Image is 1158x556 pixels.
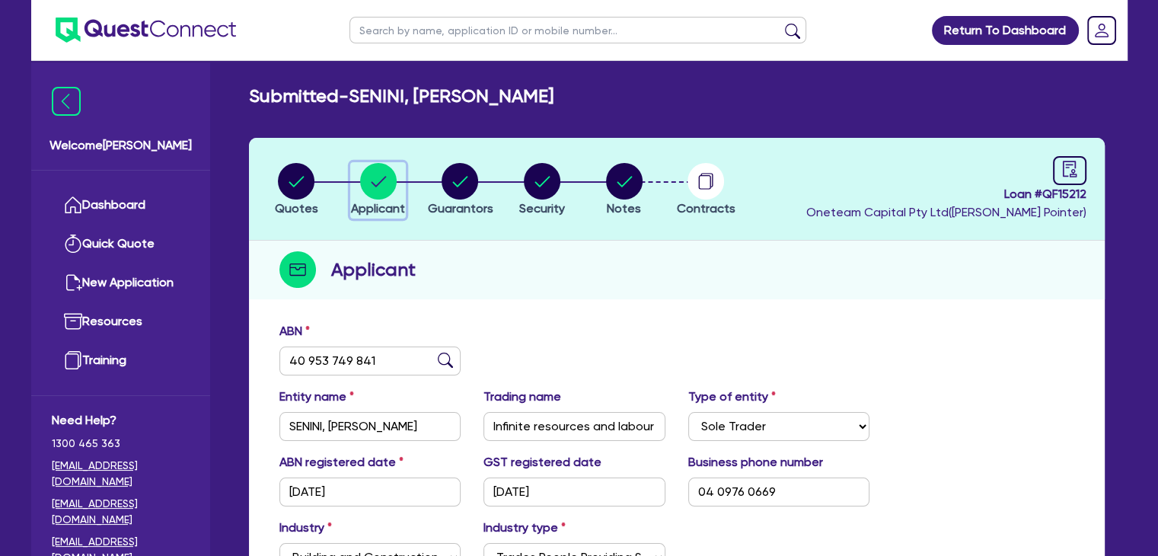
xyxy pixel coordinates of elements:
span: Applicant [351,201,405,216]
a: Quick Quote [52,225,190,264]
button: Notes [605,162,643,219]
h2: Submitted - SENINI, [PERSON_NAME] [249,85,553,107]
span: Loan # QF15212 [806,185,1086,203]
a: audit [1053,156,1086,185]
img: training [64,351,82,369]
label: Entity name [279,388,354,406]
label: Industry [279,519,332,537]
a: Return To Dashboard [932,16,1079,45]
img: new-application [64,273,82,292]
a: Dropdown toggle [1082,11,1121,50]
span: Contracts [677,201,735,216]
span: Security [519,201,565,216]
input: Search by name, application ID or mobile number... [349,17,806,43]
img: icon-menu-close [52,87,81,116]
a: Dashboard [52,186,190,225]
input: DD / MM / YYYY [279,478,461,506]
label: Industry type [483,519,566,537]
a: [EMAIL_ADDRESS][DOMAIN_NAME] [52,458,190,490]
span: Quotes [275,201,318,216]
button: Contracts [676,162,736,219]
label: Business phone number [688,453,823,471]
img: step-icon [279,251,316,288]
span: Notes [607,201,641,216]
a: Training [52,341,190,380]
a: New Application [52,264,190,302]
h2: Applicant [331,256,416,283]
span: Welcome [PERSON_NAME] [49,136,192,155]
span: 1300 465 363 [52,436,190,452]
img: quick-quote [64,235,82,253]
label: ABN [279,322,310,340]
span: Need Help? [52,411,190,430]
button: Quotes [274,162,319,219]
span: Guarantors [427,201,493,216]
label: Type of entity [688,388,776,406]
button: Guarantors [426,162,493,219]
span: Oneteam Capital Pty Ltd ( [PERSON_NAME] Pointer ) [806,205,1086,219]
label: GST registered date [483,453,601,471]
label: Trading name [483,388,561,406]
label: ABN registered date [279,453,404,471]
a: [EMAIL_ADDRESS][DOMAIN_NAME] [52,496,190,528]
button: Security [518,162,566,219]
img: abn-lookup icon [438,353,453,368]
img: quest-connect-logo-blue [56,18,236,43]
span: audit [1061,161,1078,177]
button: Applicant [350,162,406,219]
a: Resources [52,302,190,341]
img: resources [64,312,82,331]
input: DD / MM / YYYY [483,478,665,506]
